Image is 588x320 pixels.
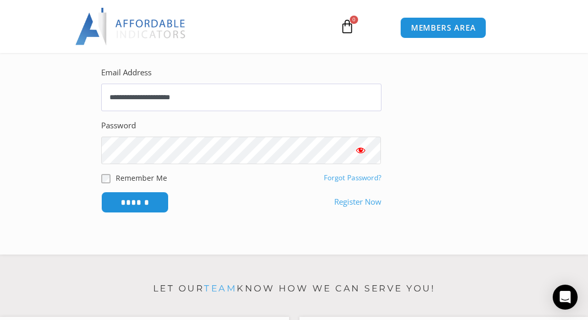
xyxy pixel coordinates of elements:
[324,173,381,182] a: Forgot Password?
[101,118,136,133] label: Password
[350,16,358,24] span: 0
[75,8,187,45] img: LogoAI | Affordable Indicators – NinjaTrader
[204,283,237,294] a: team
[116,172,167,183] label: Remember Me
[101,65,152,80] label: Email Address
[340,137,381,164] button: Show password
[400,17,487,38] a: MEMBERS AREA
[553,285,578,310] div: Open Intercom Messenger
[411,24,476,32] span: MEMBERS AREA
[334,195,381,209] a: Register Now
[324,11,370,42] a: 0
